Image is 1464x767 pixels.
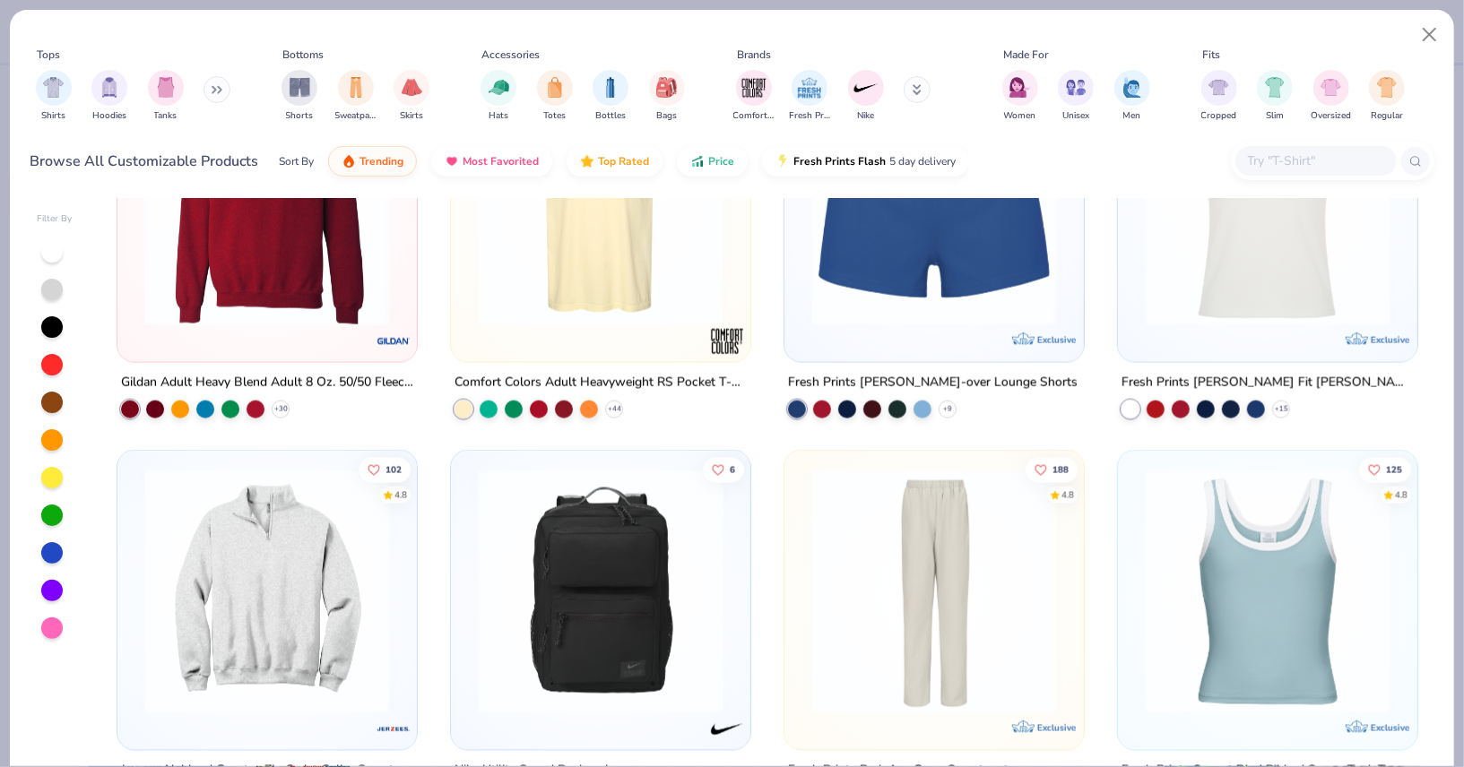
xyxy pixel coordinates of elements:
[346,77,366,98] img: Sweatpants Image
[376,711,411,747] img: Jerzees logo
[709,323,745,359] img: Comfort Colors logo
[489,77,509,98] img: Hats Image
[702,457,743,482] button: Like
[1266,109,1284,123] span: Slim
[1025,457,1077,482] button: Like
[1004,109,1036,123] span: Women
[1002,70,1038,123] div: filter for Women
[1058,70,1094,123] button: filter button
[741,74,767,101] img: Comfort Colors Image
[1066,81,1330,326] img: 2b7564bd-f87b-4f7f-9c6b-7cf9a6c4e730
[732,81,996,326] img: f2707318-0607-4e9d-8b72-fe22b32ef8d9
[1369,70,1405,123] button: filter button
[1037,334,1076,346] span: Exclusive
[489,109,508,123] span: Hats
[1311,70,1351,123] div: filter for Oversized
[394,70,429,123] button: filter button
[775,154,790,168] img: flash.gif
[399,469,663,714] img: f9d5fe47-ba8e-4b27-8d97-0d739b31e23c
[545,77,565,98] img: Totes Image
[1037,722,1076,734] span: Exclusive
[1201,70,1237,123] button: filter button
[1371,722,1409,734] span: Exclusive
[37,212,73,226] div: Filter By
[43,77,64,98] img: Shirts Image
[732,469,996,714] img: 18f9919c-45b8-45d8-b1a8-0f9476ac2f45
[1009,77,1030,98] img: Women Image
[100,77,119,98] img: Hoodies Image
[802,81,1066,326] img: d60be0fe-5443-43a1-ac7f-73f8b6aa2e6e
[399,81,663,326] img: 4c43767e-b43d-41ae-ac30-96e6ebada8dd
[1003,47,1048,63] div: Made For
[36,70,72,123] div: filter for Shirts
[1257,70,1293,123] div: filter for Slim
[593,70,628,123] button: filter button
[733,109,775,123] span: Comfort Colors
[1114,70,1150,123] div: filter for Men
[656,77,676,98] img: Bags Image
[601,77,620,98] img: Bottles Image
[394,488,406,502] div: 4.8
[455,372,747,394] div: Comfort Colors Adult Heavyweight RS Pocket T-Shirt
[154,109,178,123] span: Tanks
[358,457,410,482] button: Like
[1122,372,1414,394] div: Fresh Prints [PERSON_NAME] Fit [PERSON_NAME] Shirt with Stripes
[709,711,745,747] img: Nike logo
[1201,109,1237,123] span: Cropped
[595,109,626,123] span: Bottles
[1136,81,1399,326] img: e5540c4d-e74a-4e58-9a52-192fe86bec9f
[36,70,72,123] button: filter button
[91,70,127,123] button: filter button
[121,372,413,394] div: Gildan Adult Heavy Blend Adult 8 Oz. 50/50 Fleece Crew
[789,70,830,123] div: filter for Fresh Prints
[469,81,732,326] img: 284e3bdb-833f-4f21-a3b0-720291adcbd9
[335,109,377,123] span: Sweatpants
[802,469,1066,714] img: 0ed6d0be-3a42-4fd2-9b2a-c5ffc757fdcf
[1394,488,1407,502] div: 4.8
[1371,334,1409,346] span: Exclusive
[1321,77,1341,98] img: Oversized Image
[481,70,516,123] div: filter for Hats
[482,47,541,63] div: Accessories
[649,70,685,123] button: filter button
[1122,77,1142,98] img: Men Image
[733,70,775,123] div: filter for Comfort Colors
[402,77,422,98] img: Skirts Image
[135,81,399,326] img: c7b025ed-4e20-46ac-9c52-55bc1f9f47df
[1377,77,1398,98] img: Regular Image
[789,109,830,123] span: Fresh Prints
[1246,151,1384,171] input: Try "T-Shirt"
[1265,77,1285,98] img: Slim Image
[793,154,886,168] span: Fresh Prints Flash
[376,323,411,359] img: Gildan logo
[335,70,377,123] button: filter button
[762,146,969,177] button: Fresh Prints Flash5 day delivery
[788,372,1078,394] div: Fresh Prints [PERSON_NAME]-over Lounge Shorts
[1208,77,1229,98] img: Cropped Image
[286,109,314,123] span: Shorts
[342,154,356,168] img: trending.gif
[889,151,956,172] span: 5 day delivery
[1114,70,1150,123] button: filter button
[943,404,952,415] span: + 9
[41,109,65,123] span: Shirts
[796,74,823,101] img: Fresh Prints Image
[729,465,734,474] span: 6
[848,70,884,123] div: filter for Nike
[853,74,879,101] img: Nike Image
[1311,109,1351,123] span: Oversized
[1123,109,1141,123] span: Men
[708,154,734,168] span: Price
[283,47,325,63] div: Bottoms
[481,70,516,123] button: filter button
[148,70,184,123] button: filter button
[360,154,403,168] span: Trending
[156,77,176,98] img: Tanks Image
[290,77,310,98] img: Shorts Image
[385,465,401,474] span: 102
[431,146,552,177] button: Most Favorited
[1052,465,1068,474] span: 188
[1369,70,1405,123] div: filter for Regular
[282,70,317,123] button: filter button
[1066,469,1330,714] img: c944d931-fb25-49bb-ae8c-568f6273e60a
